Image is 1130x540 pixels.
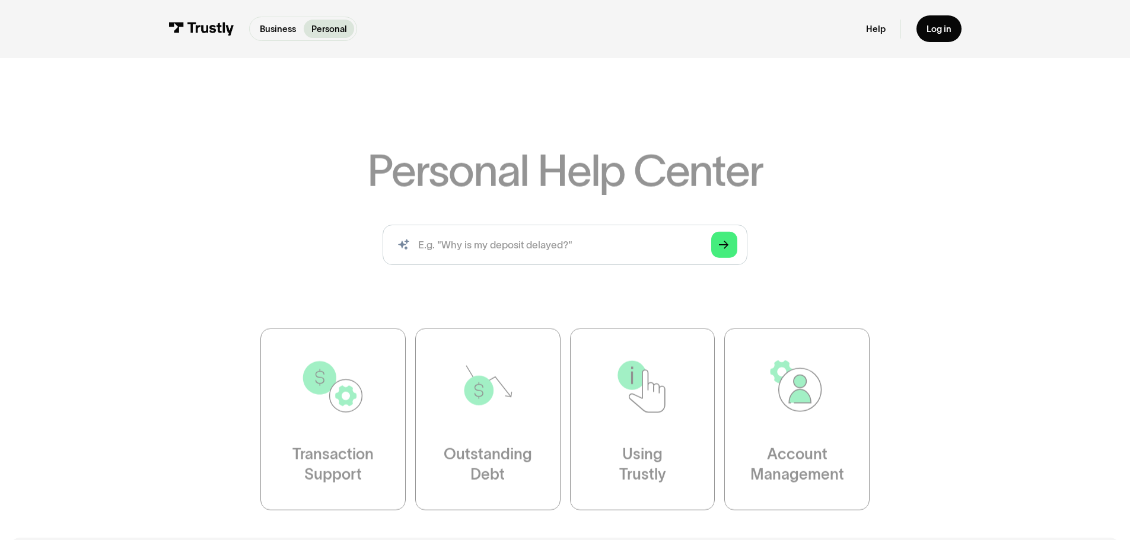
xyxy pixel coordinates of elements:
p: Business [260,23,296,36]
div: Log in [927,23,951,34]
div: Account Management [750,445,844,485]
div: Using Trustly [619,445,666,485]
a: AccountManagement [724,328,870,510]
div: Outstanding Debt [444,445,532,485]
a: Business [252,20,303,38]
a: OutstandingDebt [415,328,561,510]
a: Help [866,23,886,34]
p: Personal [311,23,347,36]
div: Transaction Support [292,445,374,485]
a: UsingTrustly [570,328,715,510]
a: Log in [916,15,962,42]
input: search [383,225,747,265]
img: Trustly Logo [168,22,234,36]
a: TransactionSupport [260,328,406,510]
form: Search [383,225,747,265]
h1: Personal Help Center [367,149,762,193]
a: Personal [304,20,354,38]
